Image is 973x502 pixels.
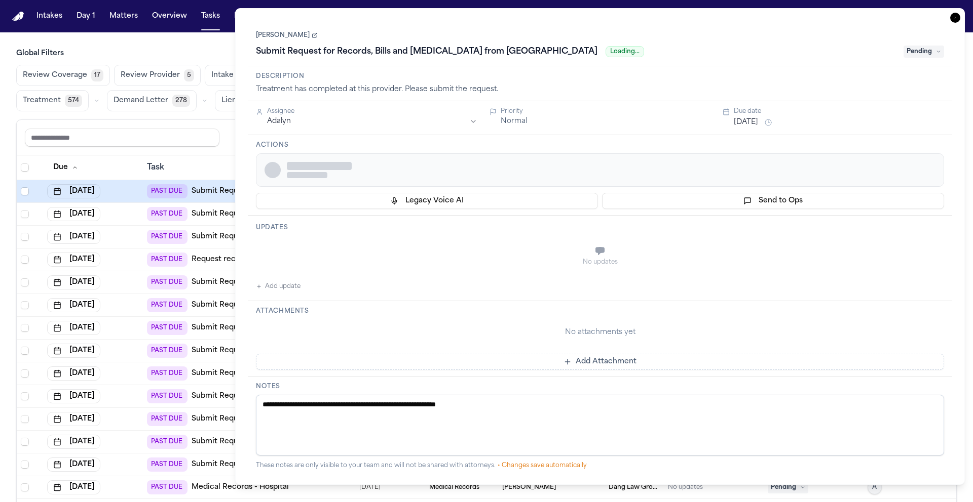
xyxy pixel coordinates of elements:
span: Liens [221,96,240,106]
button: The Flock [265,7,308,25]
h1: Submit Request for Records, Bills and [MEDICAL_DATA] from [GEOGRAPHIC_DATA] [252,44,602,60]
span: Loading... [606,46,644,57]
button: Intakes [32,7,66,25]
span: Review Coverage [23,70,87,80]
div: These notes are only visible to your team and will not be shared with attorneys. [256,462,944,470]
h3: Global Filters [16,49,957,59]
button: Liens308 [215,90,269,111]
button: Matters [105,7,142,25]
button: Day 1 [72,7,99,25]
button: Overview [148,7,191,25]
h3: Attachments [256,307,944,315]
button: Tasks [197,7,224,25]
span: Treatment [23,96,61,106]
button: Review Provider5 [114,65,201,86]
button: Treatment574 [16,90,89,111]
span: Intake [211,70,234,80]
div: Assignee [267,107,477,115]
a: Home [12,12,24,21]
span: 574 [65,95,82,107]
img: Finch Logo [12,12,24,21]
div: Treatment has completed at this provider. Please submit the request. [256,85,944,95]
span: Demand Letter [114,96,168,106]
h3: Description [256,72,944,80]
div: Due date [734,107,944,115]
button: Snooze task [762,116,774,129]
button: [DATE] [734,117,758,128]
button: Normal [501,116,527,127]
span: 278 [172,95,190,107]
div: Priority [501,107,711,115]
span: • Changes save automatically [498,463,587,469]
button: Add Attachment [256,354,944,370]
button: Legacy Voice AI [256,193,598,209]
button: Review Coverage17 [16,65,110,86]
div: No attachments yet [256,327,944,338]
span: Review Provider [121,70,180,80]
button: Firms [230,7,258,25]
div: No updates [256,258,944,266]
h3: Notes [256,383,944,391]
button: Add update [256,280,301,292]
span: Pending [904,46,944,58]
h3: Actions [256,141,944,149]
button: Intake1000 [205,65,265,86]
h3: Updates [256,224,944,232]
a: [PERSON_NAME] [256,31,318,39]
button: Demand Letter278 [107,90,197,111]
span: 17 [91,69,103,81]
span: 5 [184,69,194,81]
button: Send to Ops [602,193,944,209]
